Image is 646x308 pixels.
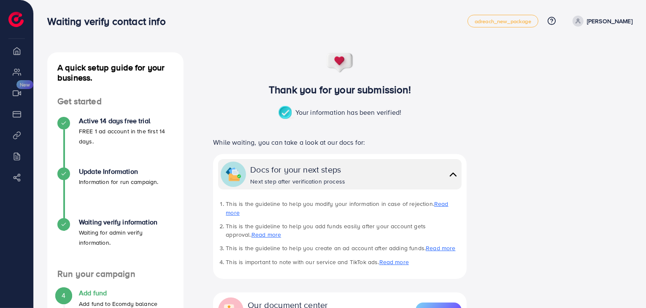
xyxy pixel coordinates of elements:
h3: Waiting verify contact info [47,15,172,27]
img: success [326,52,354,73]
p: Information for run campaign. [79,177,159,187]
li: This is the guideline to help you modify your information in case of rejection. [226,200,461,217]
li: This is the guideline to help you create an ad account after adding funds. [226,244,461,252]
span: adreach_new_package [475,19,531,24]
p: While waiting, you can take a look at our docs for: [213,137,466,147]
li: This is important to note with our service and TikTok ads. [226,258,461,266]
li: This is the guideline to help you add funds easily after your account gets approval. [226,222,461,239]
img: logo [8,12,24,27]
a: Read more [379,258,409,266]
img: collapse [226,167,241,182]
p: Waiting for admin verify information. [79,227,173,248]
h4: A quick setup guide for your business. [47,62,184,83]
a: Read more [226,200,448,216]
h4: Run your campaign [47,269,184,279]
span: 4 [62,291,65,300]
a: Read more [426,244,455,252]
li: Waiting verify information [47,218,184,269]
h4: Add fund [79,289,157,297]
h4: Waiting verify information [79,218,173,226]
li: Update Information [47,168,184,218]
img: success [278,106,295,120]
li: Active 14 days free trial [47,117,184,168]
div: Next step after verification process [250,177,345,186]
img: collapse [447,168,459,181]
a: adreach_new_package [468,15,538,27]
h4: Active 14 days free trial [79,117,173,125]
div: Docs for your next steps [250,163,345,176]
h4: Get started [47,96,184,107]
h4: Update Information [79,168,159,176]
a: [PERSON_NAME] [569,16,632,27]
h3: Thank you for your submission! [199,84,481,96]
a: Read more [251,230,281,239]
p: Your information has been verified! [278,106,402,120]
p: FREE 1 ad account in the first 14 days. [79,126,173,146]
p: [PERSON_NAME] [587,16,632,26]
